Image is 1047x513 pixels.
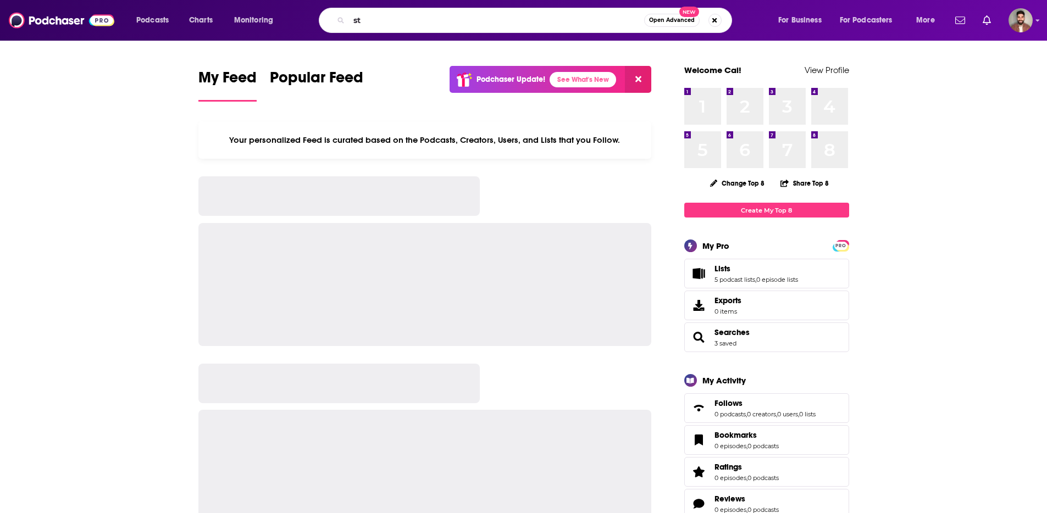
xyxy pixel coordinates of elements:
[714,295,741,305] span: Exports
[684,291,849,320] a: Exports
[951,11,970,30] a: Show notifications dropdown
[799,410,816,418] a: 0 lists
[684,259,849,288] span: Lists
[714,430,757,440] span: Bookmarks
[234,13,273,28] span: Monitoring
[714,442,746,450] a: 0 episodes
[688,464,710,479] a: Ratings
[747,474,779,482] a: 0 podcasts
[679,7,699,17] span: New
[684,203,849,218] a: Create My Top 8
[714,264,798,274] a: Lists
[644,14,700,27] button: Open AdvancedNew
[916,13,935,28] span: More
[136,13,169,28] span: Podcasts
[198,68,257,102] a: My Feed
[550,72,616,87] a: See What's New
[684,65,741,75] a: Welcome Cal!
[755,276,756,283] span: ,
[714,494,779,504] a: Reviews
[778,13,822,28] span: For Business
[702,375,746,386] div: My Activity
[270,68,363,93] span: Popular Feed
[714,410,746,418] a: 0 podcasts
[714,339,736,347] a: 3 saved
[688,432,710,448] a: Bookmarks
[756,276,798,283] a: 0 episode lists
[714,264,730,274] span: Lists
[198,68,257,93] span: My Feed
[477,75,545,84] p: Podchaser Update!
[714,327,750,337] a: Searches
[746,474,747,482] span: ,
[714,276,755,283] a: 5 podcast lists
[349,12,644,29] input: Search podcasts, credits, & more...
[714,398,743,408] span: Follows
[714,474,746,482] a: 0 episodes
[834,242,847,250] span: PRO
[714,430,779,440] a: Bookmarks
[777,410,798,418] a: 0 users
[714,398,816,408] a: Follows
[329,8,743,33] div: Search podcasts, credits, & more...
[746,442,747,450] span: ,
[776,410,777,418] span: ,
[684,322,849,352] span: Searches
[649,18,695,23] span: Open Advanced
[688,298,710,313] span: Exports
[1009,8,1033,32] button: Show profile menu
[978,11,995,30] a: Show notifications dropdown
[688,266,710,281] a: Lists
[747,410,776,418] a: 0 creators
[714,462,779,472] a: Ratings
[771,12,835,29] button: open menu
[834,241,847,249] a: PRO
[746,410,747,418] span: ,
[714,462,742,472] span: Ratings
[1009,8,1033,32] img: User Profile
[688,400,710,416] a: Follows
[703,176,772,190] button: Change Top 8
[226,12,287,29] button: open menu
[189,13,213,28] span: Charts
[129,12,183,29] button: open menu
[702,241,729,251] div: My Pro
[182,12,219,29] a: Charts
[198,121,652,159] div: Your personalized Feed is curated based on the Podcasts, Creators, Users, and Lists that you Follow.
[840,13,893,28] span: For Podcasters
[714,308,741,315] span: 0 items
[780,172,829,194] button: Share Top 8
[747,442,779,450] a: 0 podcasts
[688,496,710,511] a: Reviews
[908,12,949,29] button: open menu
[805,65,849,75] a: View Profile
[1009,8,1033,32] span: Logged in as calmonaghan
[684,457,849,487] span: Ratings
[9,10,114,31] img: Podchaser - Follow, Share and Rate Podcasts
[684,393,849,423] span: Follows
[684,425,849,455] span: Bookmarks
[688,330,710,345] a: Searches
[714,494,745,504] span: Reviews
[798,410,799,418] span: ,
[270,68,363,102] a: Popular Feed
[833,12,908,29] button: open menu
